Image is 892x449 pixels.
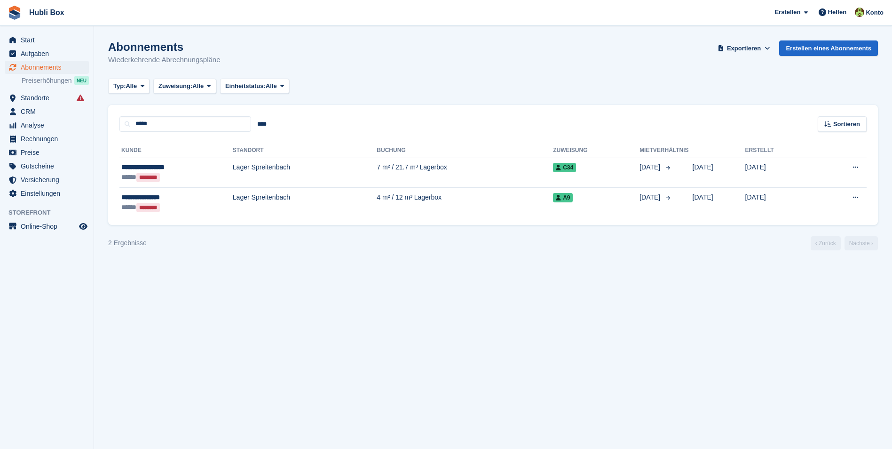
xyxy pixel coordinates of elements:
[21,146,77,159] span: Preise
[5,173,89,186] a: menu
[126,81,137,91] span: Alle
[158,81,192,91] span: Zuweisung:
[21,33,77,47] span: Start
[21,220,77,233] span: Online-Shop
[5,220,89,233] a: Speisekarte
[693,193,713,201] span: [DATE]
[225,81,266,91] span: Einheitstatus:
[809,236,880,250] nav: Page
[5,160,89,173] a: menu
[5,132,89,145] a: menu
[22,75,89,86] a: Preiserhöhungen NEU
[77,94,84,102] i: Es sind Fehler bei der Synchronisierung von Smart-Einträgen aufgetreten
[25,5,68,20] a: Hubli Box
[716,40,772,56] button: Exportieren
[377,188,553,217] td: 4 m² / 12 m³ Lagerbox
[21,160,77,173] span: Gutscheine
[745,143,817,158] th: Erstellt
[21,173,77,186] span: Versicherung
[377,158,553,188] td: 7 m² / 21.7 m³ Lagerbox
[5,91,89,104] a: menu
[866,8,884,17] span: Konto
[78,221,89,232] a: Vorschau-Shop
[553,193,573,202] span: A9
[5,187,89,200] a: menu
[774,8,800,17] span: Erstellen
[855,8,864,17] img: Luca Space4you
[108,79,150,94] button: Typ: Alle
[21,105,77,118] span: CRM
[845,236,878,250] a: Nächste
[108,238,147,248] div: 2 Ergebnisse
[22,76,72,85] span: Preiserhöhungen
[108,55,221,65] p: Wiederkehrende Abrechnungspläne
[5,47,89,60] a: menu
[220,79,290,94] button: Einheitstatus: Alle
[113,81,126,91] span: Typ:
[745,158,817,188] td: [DATE]
[21,132,77,145] span: Rechnungen
[5,105,89,118] a: menu
[828,8,847,17] span: Helfen
[8,6,22,20] img: stora-icon-8386f47178a22dfd0bd8f6a31ec36ba5ce8667c1dd55bd0f319d3a0aa187defe.svg
[639,192,662,202] span: [DATE]
[108,40,221,53] h1: Abonnements
[693,163,713,171] span: [DATE]
[233,158,377,188] td: Lager Spreitenbach
[233,143,377,158] th: Standort
[553,143,639,158] th: Zuweisung
[5,119,89,132] a: menu
[5,61,89,74] a: menu
[5,146,89,159] a: menu
[8,208,94,217] span: Storefront
[5,33,89,47] a: menu
[21,61,77,74] span: Abonnements
[192,81,204,91] span: Alle
[779,40,878,56] a: Erstellen eines Abonnements
[74,76,89,85] div: NEU
[119,143,233,158] th: Kunde
[153,79,216,94] button: Zuweisung: Alle
[377,143,553,158] th: Buchung
[21,47,77,60] span: Aufgaben
[233,188,377,217] td: Lager Spreitenbach
[21,91,77,104] span: Standorte
[811,236,841,250] a: Vorherige
[553,163,576,172] span: C34
[745,188,817,217] td: [DATE]
[639,162,662,172] span: [DATE]
[266,81,277,91] span: Alle
[727,44,761,53] span: Exportieren
[21,119,77,132] span: Analyse
[639,143,688,158] th: Mietverhältnis
[833,120,860,129] span: Sortieren
[21,187,77,200] span: Einstellungen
